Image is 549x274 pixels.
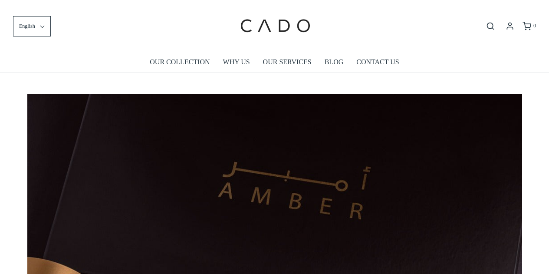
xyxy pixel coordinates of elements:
[238,7,312,46] img: cadogifting
[522,22,536,30] a: 0
[150,52,210,72] a: OUR COLLECTION
[223,52,250,72] a: WHY US
[356,52,399,72] a: CONTACT US
[19,22,35,30] span: English
[483,21,498,31] button: Open search bar
[13,16,51,36] button: English
[263,52,312,72] a: OUR SERVICES
[325,52,344,72] a: BLOG
[533,23,536,29] span: 0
